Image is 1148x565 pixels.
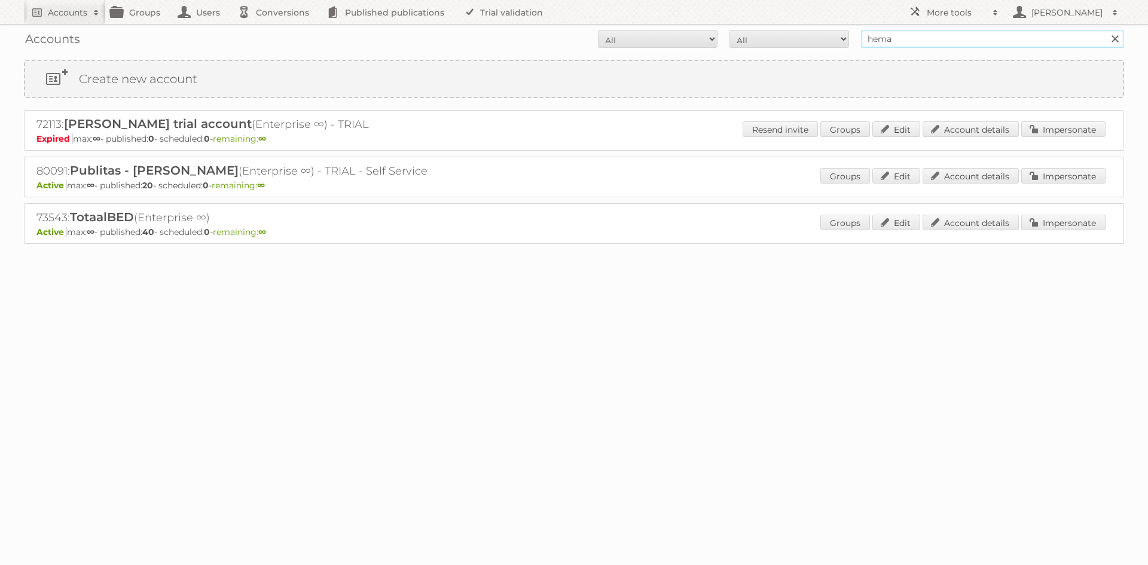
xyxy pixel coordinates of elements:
span: [PERSON_NAME] trial account [64,117,252,131]
h2: Accounts [48,7,87,19]
strong: 40 [142,227,154,237]
a: Account details [923,168,1019,184]
a: Account details [923,121,1019,137]
span: remaining: [213,227,266,237]
a: Account details [923,215,1019,230]
p: max: - published: - scheduled: - [36,133,1112,144]
span: Active [36,227,67,237]
span: remaining: [213,133,266,144]
strong: 0 [203,180,209,191]
h2: 80091: (Enterprise ∞) - TRIAL - Self Service [36,163,455,179]
strong: 0 [148,133,154,144]
p: max: - published: - scheduled: - [36,180,1112,191]
h2: More tools [927,7,987,19]
a: Create new account [25,61,1123,97]
strong: 20 [142,180,153,191]
strong: ∞ [87,180,94,191]
a: Edit [872,215,920,230]
a: Impersonate [1021,121,1106,137]
a: Edit [872,121,920,137]
strong: ∞ [258,227,266,237]
h2: 72113: (Enterprise ∞) - TRIAL [36,117,455,132]
h2: 73543: (Enterprise ∞) [36,210,455,225]
h2: [PERSON_NAME] [1028,7,1106,19]
strong: ∞ [93,133,100,144]
a: Edit [872,168,920,184]
a: Groups [820,215,870,230]
strong: ∞ [257,180,265,191]
a: Impersonate [1021,215,1106,230]
span: Active [36,180,67,191]
a: Groups [820,121,870,137]
span: remaining: [212,180,265,191]
a: Impersonate [1021,168,1106,184]
span: Publitas - [PERSON_NAME] [70,163,239,178]
strong: ∞ [87,227,94,237]
strong: ∞ [258,133,266,144]
strong: 0 [204,133,210,144]
a: Resend invite [743,121,818,137]
strong: 0 [204,227,210,237]
p: max: - published: - scheduled: - [36,227,1112,237]
a: Groups [820,168,870,184]
span: TotaalBED [70,210,134,224]
span: Expired [36,133,73,144]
